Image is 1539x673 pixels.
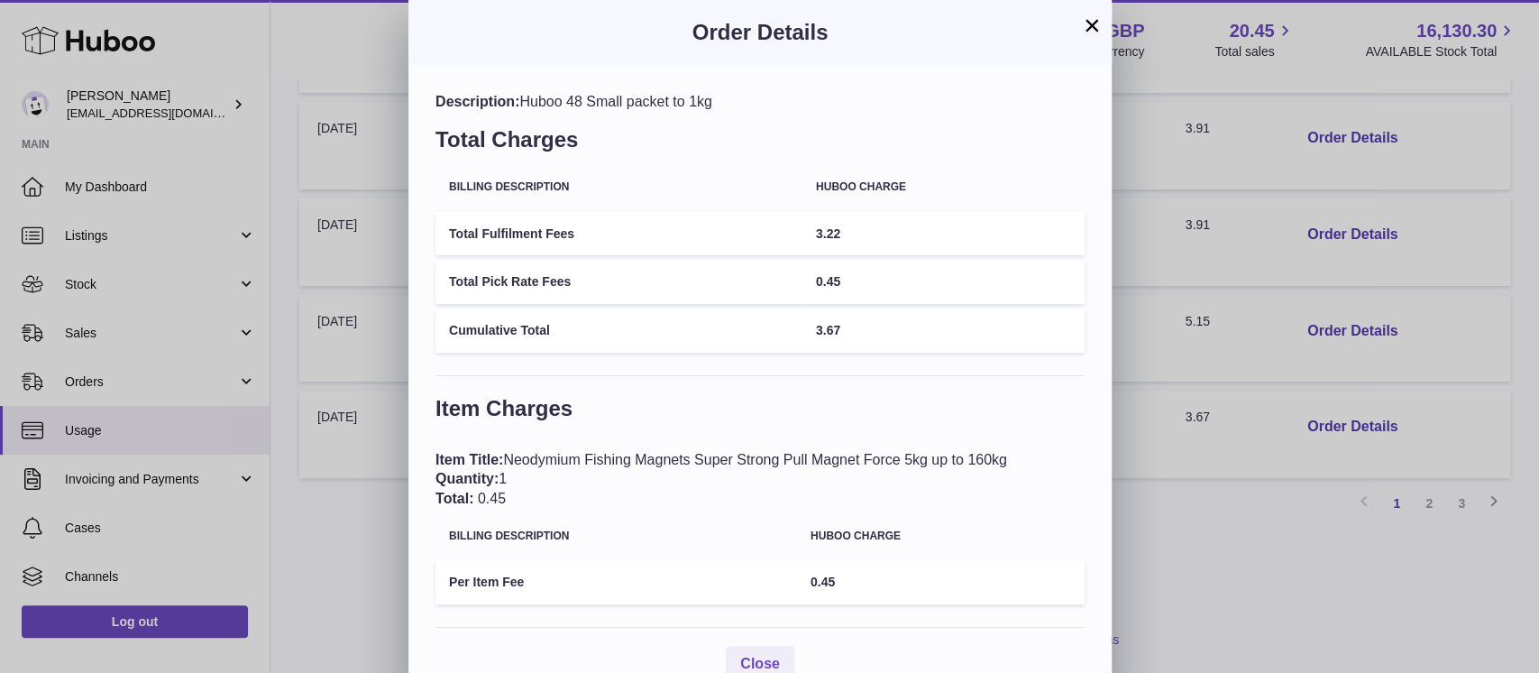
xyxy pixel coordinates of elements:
[435,517,797,556] th: Billing Description
[797,517,1085,556] th: Huboo charge
[802,168,1085,207] th: Huboo charge
[816,323,840,337] span: 3.67
[1081,14,1103,36] button: ×
[435,18,1085,47] h3: Order Details
[435,471,499,486] span: Quantity:
[478,491,506,506] span: 0.45
[435,450,1085,509] div: Neodymium Fishing Magnets Super Strong Pull Magnet Force 5kg up to 160kg 1
[435,125,1085,163] h3: Total Charges
[435,560,797,604] td: Per Item Fee
[435,260,802,304] td: Total Pick Rate Fees
[435,212,802,256] td: Total Fulfilment Fees
[435,394,1085,432] h3: Item Charges
[816,226,840,241] span: 3.22
[816,274,840,289] span: 0.45
[811,575,835,589] span: 0.45
[435,92,1085,112] div: Huboo 48 Small packet to 1kg
[435,168,802,207] th: Billing Description
[740,656,780,671] span: Close
[435,452,503,467] span: Item Title:
[435,491,473,506] span: Total:
[435,309,802,353] td: Cumulative Total
[435,94,519,109] span: Description:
